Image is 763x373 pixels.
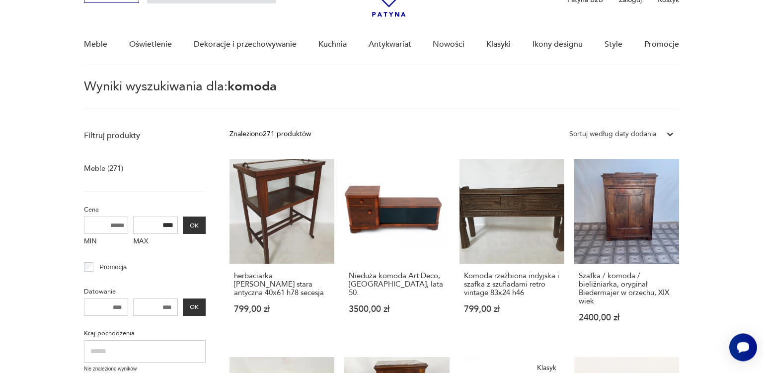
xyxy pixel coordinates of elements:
p: 799,00 zł [234,305,330,313]
a: Promocje [644,25,679,64]
button: OK [183,217,206,234]
a: herbaciarka witryna komoda stara antyczna 40x61 h78 secesjaherbaciarka [PERSON_NAME] stara antycz... [229,159,334,341]
a: Dekoracje i przechowywanie [194,25,297,64]
button: OK [183,298,206,316]
p: Promocja [99,262,127,273]
p: Cena [84,204,206,215]
a: Oświetlenie [129,25,172,64]
a: Kuchnia [318,25,347,64]
p: Nie znaleziono wyników [84,365,206,373]
h3: Nieduża komoda Art Deco, [GEOGRAPHIC_DATA], lata 50. [349,272,445,297]
a: Nieduża komoda Art Deco, Polska, lata 50.Nieduża komoda Art Deco, [GEOGRAPHIC_DATA], lata 50.3500... [344,159,449,341]
a: Meble (271) [84,161,123,175]
h3: Szafka / komoda / bieliźniarka, oryginał Biedermajer w orzechu, XIX wiek [579,272,675,305]
span: komoda [228,77,277,95]
iframe: Smartsupp widget button [729,333,757,361]
a: Meble [84,25,107,64]
p: Wyniki wyszukiwania dla: [84,80,679,109]
div: Znaleziono 271 produktów [229,129,311,140]
a: Ikony designu [533,25,583,64]
p: 799,00 zł [464,305,560,313]
a: Nowości [433,25,464,64]
a: Antykwariat [369,25,411,64]
p: Datowanie [84,286,206,297]
label: MAX [133,234,178,250]
p: Kraj pochodzenia [84,328,206,339]
a: Szafka / komoda / bieliźniarka, oryginał Biedermajer w orzechu, XIX wiekSzafka / komoda / bieliźn... [574,159,679,341]
a: Klasyki [486,25,511,64]
a: Komoda rzeźbiona indyjska i szafka z szufladami retro vintage 83x24 h46Komoda rzeźbiona indyjska ... [459,159,564,341]
h3: herbaciarka [PERSON_NAME] stara antyczna 40x61 h78 secesja [234,272,330,297]
a: Style [605,25,622,64]
p: Filtruj produkty [84,130,206,141]
p: 3500,00 zł [349,305,445,313]
label: MIN [84,234,129,250]
p: 2400,00 zł [579,313,675,322]
div: Sortuj według daty dodania [569,129,656,140]
h3: Komoda rzeźbiona indyjska i szafka z szufladami retro vintage 83x24 h46 [464,272,560,297]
